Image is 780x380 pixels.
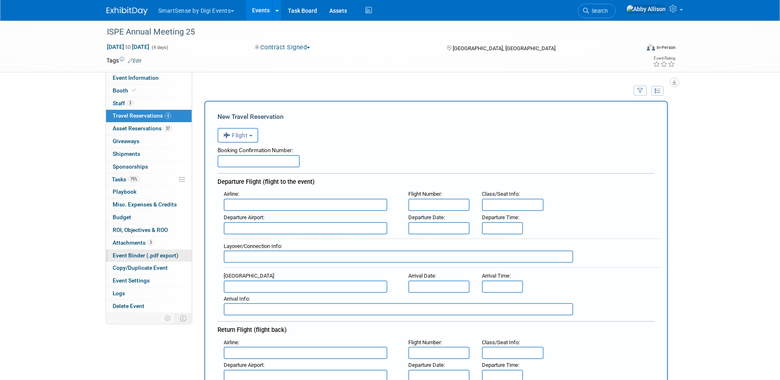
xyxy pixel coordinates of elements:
span: 4 [165,113,171,119]
span: Misc. Expenses & Credits [113,201,177,208]
a: Event Information [106,72,192,84]
small: : [224,191,239,197]
small: : [408,339,442,345]
div: New Travel Reservation [218,112,655,121]
span: Departure Airport [224,214,263,220]
small: : [224,273,275,279]
a: Playbook [106,186,192,198]
span: ROI, Objectives & ROO [113,227,168,233]
small: : [482,191,520,197]
span: Asset Reservations [113,125,172,132]
span: Playbook [113,188,137,195]
div: Booking Confirmation Number: [218,143,655,155]
span: Giveaways [113,138,139,144]
img: Abby Allison [626,5,666,14]
body: Rich Text Area. Press ALT-0 for help. [5,3,425,12]
span: 3 [148,239,154,246]
span: Event Information [113,74,159,81]
span: Arrival Info [224,296,249,302]
small: : [482,214,519,220]
small: : [408,214,445,220]
small: : [482,339,520,345]
small: : [408,273,436,279]
span: Flight Number [408,191,441,197]
span: Event Settings [113,277,150,284]
a: Edit [128,58,141,64]
div: Event Rating [653,56,675,60]
a: Delete Event [106,300,192,313]
a: Logs [106,287,192,300]
td: Personalize Event Tab Strip [161,313,175,324]
div: Event Format [591,43,676,55]
small: : [482,362,519,368]
a: Booth [106,85,192,97]
a: Shipments [106,148,192,160]
a: Event Settings [106,275,192,287]
span: Airline [224,339,238,345]
span: Flight Number [408,339,441,345]
small: : [224,339,239,345]
span: Departure Date [408,214,444,220]
span: Budget [113,214,131,220]
small: : [408,362,445,368]
span: 37 [164,125,172,132]
span: Travel Reservations [113,112,171,119]
td: Toggle Event Tabs [175,313,192,324]
span: Shipments [113,151,140,157]
img: ExhibitDay [106,7,148,15]
span: Attachments [113,239,154,246]
span: Sponsorships [113,163,148,170]
a: Attachments3 [106,237,192,249]
span: Search [589,8,608,14]
span: 3 [127,100,133,106]
i: Booth reservation complete [132,88,136,93]
span: Departure Flight (flight to the event) [218,178,315,185]
span: Copy/Duplicate Event [113,264,168,271]
small: : [224,296,250,302]
span: Return Flight (flight back) [218,326,287,334]
span: 75% [128,176,139,182]
small: : [224,362,264,368]
span: Event Binder (.pdf export) [113,252,178,259]
a: Copy/Duplicate Event [106,262,192,274]
a: Budget [106,211,192,224]
small: : [224,243,282,249]
span: Layover/Connection Info [224,243,281,249]
small: : [408,191,442,197]
span: Flight [223,132,248,139]
a: Sponsorships [106,161,192,173]
i: Filter by Traveler [637,88,643,94]
img: Format-Inperson.png [647,44,655,51]
span: Arrival Date [408,273,435,279]
div: ISPE Annual Meeting 25 [104,25,627,39]
span: [GEOGRAPHIC_DATA], [GEOGRAPHIC_DATA] [453,45,555,51]
span: Tasks [112,176,139,183]
a: Giveaways [106,135,192,148]
button: Contract Signed [252,43,313,52]
span: Class/Seat Info [482,191,518,197]
span: (4 days) [151,45,168,50]
span: to [124,44,132,50]
button: Flight [218,128,258,143]
span: Class/Seat Info [482,339,518,345]
a: Staff3 [106,97,192,110]
span: Delete Event [113,303,144,309]
small: : [224,214,264,220]
a: Misc. Expenses & Credits [106,199,192,211]
span: [GEOGRAPHIC_DATA] [224,273,274,279]
span: Staff [113,100,133,107]
a: Asset Reservations37 [106,123,192,135]
a: Event Binder (.pdf export) [106,250,192,262]
span: Airline [224,191,238,197]
small: : [482,273,511,279]
span: Booth [113,87,138,94]
span: Logs [113,290,125,297]
a: Travel Reservations4 [106,110,192,122]
span: Departure Date [408,362,444,368]
a: Tasks75% [106,174,192,186]
td: Tags [106,56,141,65]
a: ROI, Objectives & ROO [106,224,192,236]
span: Departure Time [482,214,518,220]
span: Departure Airport [224,362,263,368]
a: Search [578,4,616,18]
